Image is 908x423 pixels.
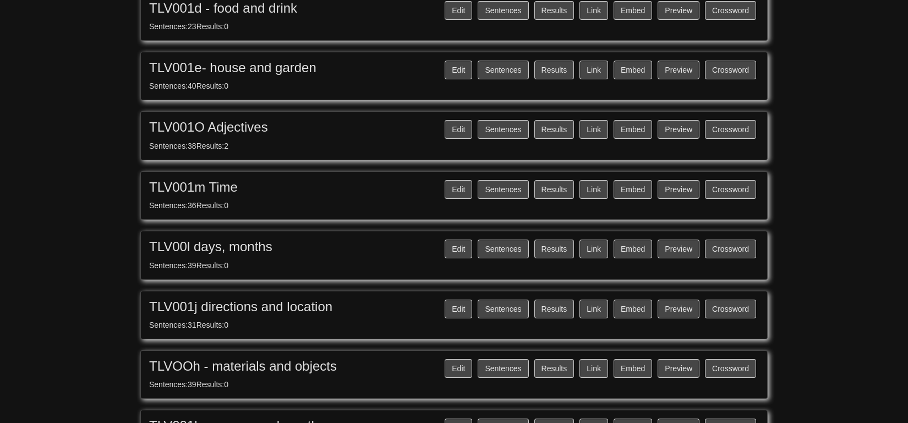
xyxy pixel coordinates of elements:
[534,300,575,318] button: Results
[614,1,652,20] button: Embed
[478,120,528,139] button: Sentences
[614,120,652,139] button: Embed
[579,1,608,20] button: Link
[579,120,608,139] button: Link
[705,300,756,318] button: Crossword
[149,359,759,373] h3: TLVOOh - materials and objects
[658,120,699,139] a: Preview
[658,180,699,199] a: Preview
[445,359,472,378] button: Edit
[705,1,756,20] button: Crossword
[658,359,699,378] a: Preview
[579,300,608,318] button: Link
[534,61,575,79] button: Results
[579,61,608,79] button: Link
[614,240,652,258] button: Embed
[478,359,528,378] button: Sentences
[534,120,575,139] button: Results
[534,1,575,20] button: Results
[149,300,759,314] h3: TLV001j directions and location
[149,240,759,254] h3: TLV00l days, months
[658,1,699,20] a: Preview
[149,379,759,390] div: Sentences: 39 Results: 0
[149,200,759,211] div: Sentences: 36 Results: 0
[705,61,756,79] button: Crossword
[149,140,759,151] div: Sentences: 38 Results: 2
[579,240,608,258] button: Link
[614,359,652,378] button: Embed
[478,1,528,20] button: Sentences
[579,180,608,199] button: Link
[705,359,756,378] button: Crossword
[445,120,472,139] button: Edit
[705,180,756,199] button: Crossword
[614,180,652,199] button: Embed
[149,260,759,271] div: Sentences: 39 Results: 0
[658,61,699,79] a: Preview
[445,180,472,199] button: Edit
[705,240,756,258] button: Crossword
[614,300,652,318] button: Embed
[149,319,759,330] div: Sentences: 31 Results: 0
[445,1,472,20] button: Edit
[534,359,575,378] button: Results
[658,300,699,318] a: Preview
[478,180,528,199] button: Sentences
[149,21,759,32] div: Sentences: 23 Results: 0
[658,240,699,258] a: Preview
[149,80,759,91] div: Sentences: 40 Results: 0
[614,61,652,79] button: Embed
[478,240,528,258] button: Sentences
[579,359,608,378] button: Link
[149,1,759,15] h3: TLV001d - food and drink
[705,120,756,139] button: Crossword
[445,300,472,318] button: Edit
[478,300,528,318] button: Sentences
[149,120,759,134] h3: TLV001O Adjectives
[534,180,575,199] button: Results
[445,240,472,258] button: Edit
[445,61,472,79] button: Edit
[149,180,759,194] h3: TLV001m Time
[478,61,528,79] button: Sentences
[534,240,575,258] button: Results
[149,61,759,75] h3: TLV001e- house and garden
